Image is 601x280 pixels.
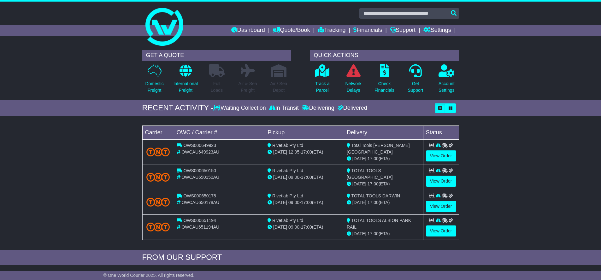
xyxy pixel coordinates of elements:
[183,143,216,148] span: OWS000649923
[336,105,367,112] div: Delivered
[268,174,341,181] div: - (ETA)
[438,64,455,97] a: AccountSettings
[426,201,456,212] a: View Order
[310,50,459,61] div: QUICK ACTIONS
[142,103,214,113] div: RECENT ACTIVITY -
[174,125,265,139] td: OWC / Carrier #
[268,224,341,230] div: - (ETA)
[272,193,303,198] span: Rivetlab Pty Ltd
[408,80,423,94] p: Get Support
[173,64,198,97] a: InternationalFreight
[352,156,366,161] span: [DATE]
[352,231,366,236] span: [DATE]
[347,230,421,237] div: (ETA)
[423,25,451,36] a: Settings
[426,150,456,161] a: View Order
[268,199,341,206] div: - (ETA)
[103,273,195,278] span: © One World Courier 2025. All rights reserved.
[265,125,344,139] td: Pickup
[315,80,330,94] p: Track a Parcel
[272,143,303,148] span: Rivetlab Pty Ltd
[142,125,174,139] td: Carrier
[142,50,291,61] div: GET A QUOTE
[181,149,219,155] span: OWCAU649923AU
[145,64,164,97] a: DomesticFreight
[273,149,287,155] span: [DATE]
[300,105,336,112] div: Delivering
[368,200,379,205] span: 17:00
[426,176,456,187] a: View Order
[368,231,379,236] span: 17:00
[142,253,459,262] div: FROM OUR SUPPORT
[301,225,312,230] span: 17:00
[347,155,421,162] div: (ETA)
[390,25,415,36] a: Support
[345,64,362,97] a: NetworkDelays
[181,175,219,180] span: OWCAU650150AU
[146,173,170,181] img: TNT_Domestic.png
[344,125,423,139] td: Delivery
[315,64,330,97] a: Track aParcel
[318,25,345,36] a: Tracking
[374,64,395,97] a: CheckFinancials
[273,175,287,180] span: [DATE]
[181,200,219,205] span: OWCAU650178AU
[345,80,361,94] p: Network Delays
[272,168,303,173] span: Rivetlab Pty Ltd
[374,80,394,94] p: Check Financials
[146,223,170,231] img: TNT_Domestic.png
[368,156,379,161] span: 17:00
[231,25,265,36] a: Dashboard
[272,218,303,223] span: Rivetlab Pty Ltd
[301,149,312,155] span: 17:00
[347,181,421,187] div: (ETA)
[301,175,312,180] span: 17:00
[209,80,225,94] p: Full Loads
[368,181,379,186] span: 17:00
[183,168,216,173] span: OWS000650150
[352,200,366,205] span: [DATE]
[347,168,393,180] span: TOTAL TOOLS [GEOGRAPHIC_DATA]
[351,193,400,198] span: TOTAL TOOLS DARWIN
[146,148,170,156] img: TNT_Domestic.png
[288,149,299,155] span: 12:05
[239,80,257,94] p: Air & Sea Freight
[407,64,423,97] a: GetSupport
[268,105,300,112] div: In Transit
[268,149,341,155] div: - (ETA)
[288,175,299,180] span: 09:00
[181,225,219,230] span: OWCAU651194AU
[347,218,411,230] span: TOTAL TOOLS ALBION PARK RAIL
[301,200,312,205] span: 17:00
[347,199,421,206] div: (ETA)
[270,80,287,94] p: Air / Sea Depot
[174,80,198,94] p: International Freight
[273,25,310,36] a: Quote/Book
[183,193,216,198] span: OWS000650178
[347,143,410,155] span: Total Tools [PERSON_NAME][GEOGRAPHIC_DATA]
[183,218,216,223] span: OWS000651194
[146,198,170,206] img: TNT_Domestic.png
[145,80,163,94] p: Domestic Freight
[423,125,459,139] td: Status
[426,225,456,236] a: View Order
[288,200,299,205] span: 09:00
[273,200,287,205] span: [DATE]
[213,105,267,112] div: Waiting Collection
[288,225,299,230] span: 09:00
[439,80,455,94] p: Account Settings
[352,181,366,186] span: [DATE]
[273,225,287,230] span: [DATE]
[353,25,382,36] a: Financials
